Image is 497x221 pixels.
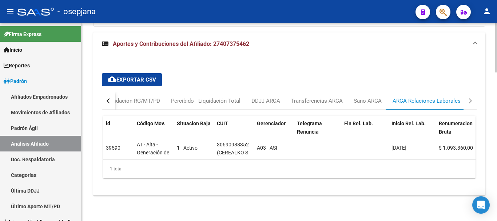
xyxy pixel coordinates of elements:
[214,116,254,148] datatable-header-cell: CUIT
[93,32,485,56] mat-expansion-panel-header: Aportes y Contribuciones del Afiliado: 27407375462
[113,40,249,47] span: Aportes y Contribuciones del Afiliado: 27407375462
[106,145,120,151] span: 39590
[217,141,249,149] div: 30690988352
[106,121,110,126] span: id
[257,121,286,126] span: Gerenciador
[134,116,174,148] datatable-header-cell: Código Mov.
[472,196,490,214] div: Open Intercom Messenger
[217,150,248,164] span: (CEREALKO S A)
[341,116,389,148] datatable-header-cell: Fin Rel. Lab.
[436,116,476,148] datatable-header-cell: Renumeracion Bruta
[251,97,280,105] div: DDJJ ARCA
[137,121,165,126] span: Código Mov.
[174,116,214,148] datatable-header-cell: Situacion Baja
[93,56,485,196] div: Aportes y Contribuciones del Afiliado: 27407375462
[137,142,169,164] span: AT - Alta - Generación de clave
[354,97,382,105] div: Sano ARCA
[4,46,22,54] span: Inicio
[4,30,41,38] span: Firma Express
[6,7,15,16] mat-icon: menu
[439,145,473,151] span: $ 1.093.360,00
[439,121,473,135] span: Renumeracion Bruta
[389,116,436,148] datatable-header-cell: Inicio Rel. Lab.
[294,116,341,148] datatable-header-cell: Telegrama Renuncia
[344,121,373,126] span: Fin Rel. Lab.
[177,145,198,151] span: 1 - Activo
[291,97,343,105] div: Transferencias ARCA
[103,160,476,178] div: 1 total
[77,97,160,105] div: Percibido - Liquidación RG/MT/PD
[102,73,162,86] button: Exportar CSV
[4,77,27,85] span: Padrón
[297,121,322,135] span: Telegrama Renuncia
[57,4,96,20] span: - osepjana
[393,97,461,105] div: ARCA Relaciones Laborales
[177,121,211,126] span: Situacion Baja
[482,7,491,16] mat-icon: person
[171,97,240,105] div: Percibido - Liquidación Total
[217,121,228,126] span: CUIT
[391,121,426,126] span: Inicio Rel. Lab.
[257,145,277,151] span: A03 - ASI
[103,116,134,148] datatable-header-cell: id
[4,62,30,70] span: Reportes
[108,75,116,84] mat-icon: cloud_download
[108,76,156,83] span: Exportar CSV
[391,145,406,151] span: [DATE]
[254,116,294,148] datatable-header-cell: Gerenciador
